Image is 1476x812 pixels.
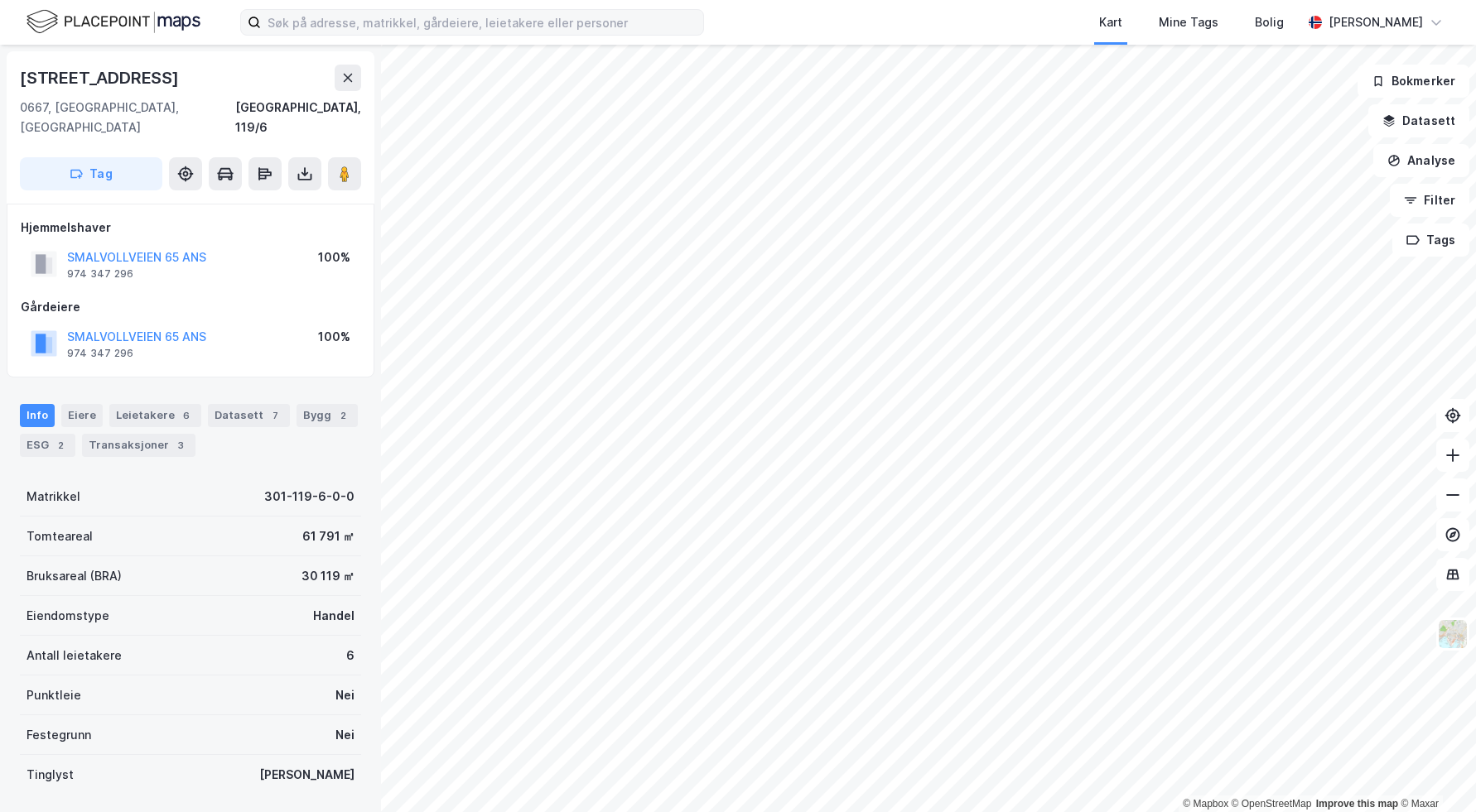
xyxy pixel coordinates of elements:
div: Nei [335,725,355,745]
button: Bokmerker [1358,65,1469,98]
div: Nei [335,685,355,705]
div: Info [20,404,55,427]
div: Leietakere [109,404,201,427]
iframe: Chat Widget [1393,733,1476,812]
div: 30 119 ㎡ [301,566,355,586]
div: Festegrunn [27,725,91,745]
button: Tags [1392,223,1469,257]
button: Tag [20,157,162,190]
div: 7 [267,407,283,424]
div: Antall leietakere [27,646,122,665]
div: Tomteareal [27,526,93,546]
div: Punktleie [27,685,81,705]
div: 61 791 ㎡ [302,526,355,546]
img: logo.f888ab2527a4732fd821a326f86c7f29.svg [27,7,200,36]
div: 3 [172,437,189,454]
img: Z [1437,618,1469,650]
div: Kart [1099,12,1122,32]
button: Filter [1390,184,1469,217]
div: ESG [20,434,75,457]
div: 100% [318,327,350,347]
div: Bygg [297,404,358,427]
a: OpenStreetMap [1232,798,1312,810]
div: Tinglyst [27,765,74,785]
div: 2 [335,407,351,424]
div: Matrikkel [27,487,80,507]
div: Eiendomstype [27,606,109,626]
div: 974 347 296 [67,267,133,281]
div: Datasett [208,404,290,427]
button: Datasett [1368,104,1469,137]
div: 974 347 296 [67,347,133,360]
div: 0667, [GEOGRAPHIC_DATA], [GEOGRAPHIC_DATA] [20,98,235,137]
div: Gårdeiere [21,297,360,317]
button: Analyse [1373,144,1469,177]
a: Improve this map [1316,798,1398,810]
div: 100% [318,247,350,267]
div: [PERSON_NAME] [1329,12,1423,32]
div: Eiere [61,404,103,427]
div: 301-119-6-0-0 [264,487,355,507]
div: Bruksareal (BRA) [27,566,122,586]
div: 6 [346,646,355,665]
div: 6 [178,407,195,424]
a: Mapbox [1183,798,1228,810]
div: [GEOGRAPHIC_DATA], 119/6 [235,98,361,137]
div: Hjemmelshaver [21,218,360,238]
input: Søk på adresse, matrikkel, gårdeiere, leietakere eller personer [261,10,703,35]
div: Transaksjoner [82,434,195,457]
div: Handel [313,606,355,626]
div: [PERSON_NAME] [259,765,355,785]
div: Bolig [1255,12,1284,32]
div: [STREET_ADDRESS] [20,65,182,91]
div: 2 [52,437,69,454]
div: Mine Tags [1159,12,1218,32]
